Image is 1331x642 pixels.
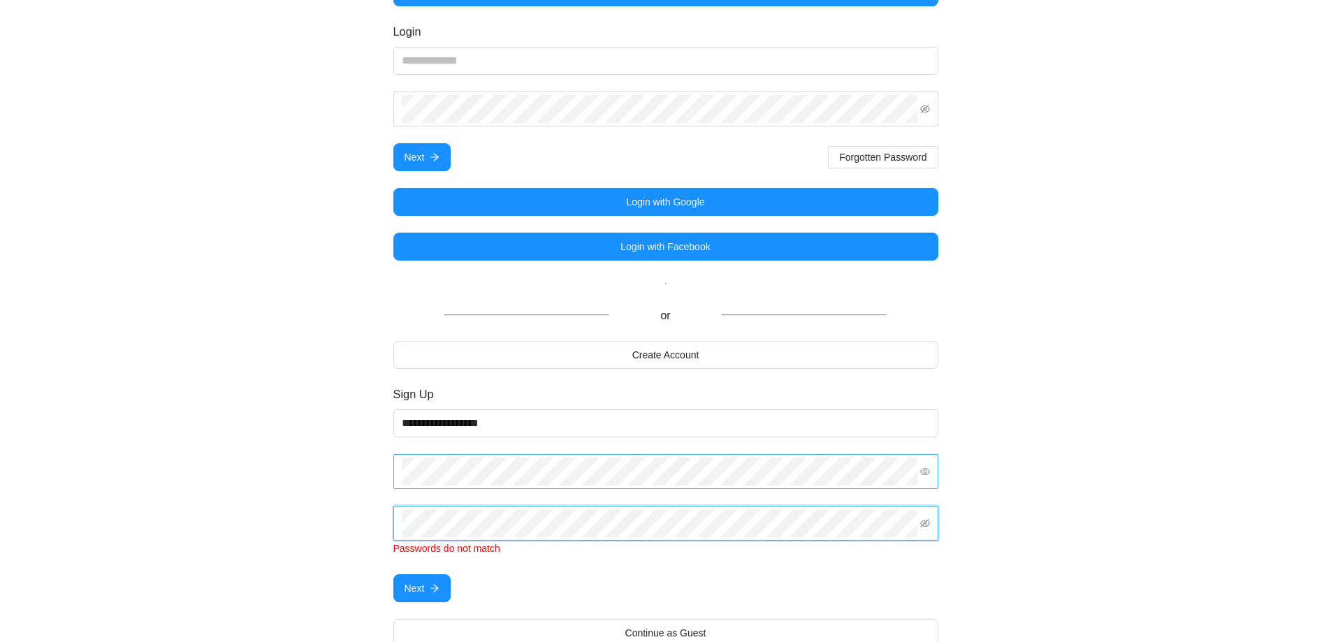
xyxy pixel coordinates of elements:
[393,341,938,369] button: Create Account
[393,143,451,171] button: Nextarrow-right
[430,152,439,163] span: arrow-right
[393,307,938,324] div: or
[828,146,938,168] button: Forgotten Password
[632,347,699,363] span: Create Account
[620,239,710,254] span: Login with Facebook
[430,583,439,594] span: arrow-right
[920,467,930,476] span: eye
[393,23,938,41] h3: Login
[920,104,930,114] span: eye-invisible
[625,625,706,641] span: Continue as Guest
[393,233,938,261] button: Login with Facebook
[405,581,425,596] span: Next
[626,194,704,210] span: Login with Google
[839,149,926,165] span: Forgotten Password
[393,574,451,602] button: Nextarrow-right
[393,541,938,556] div: Passwords do not match
[393,386,938,404] h3: Sign Up
[920,518,930,528] span: eye-invisible
[393,188,938,216] button: Login with Google
[405,149,425,165] span: Next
